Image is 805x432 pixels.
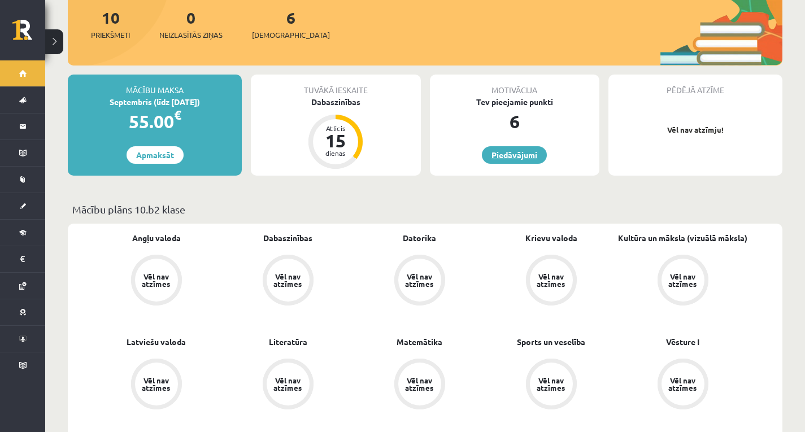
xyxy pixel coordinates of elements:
a: Datorika [403,232,436,244]
div: Dabaszinības [251,96,420,108]
div: Vēl nav atzīmes [141,377,172,391]
a: 0Neizlasītās ziņas [159,7,223,41]
div: Vēl nav atzīmes [141,273,172,287]
a: Angļu valoda [132,232,181,244]
a: Literatūra [269,336,307,348]
a: Dabaszinības Atlicis 15 dienas [251,96,420,171]
a: Piedāvājumi [482,146,547,164]
div: 15 [319,132,353,150]
div: Vēl nav atzīmes [536,377,567,391]
a: Vēl nav atzīmes [90,359,222,412]
div: Vēl nav atzīmes [272,273,304,287]
a: Vēl nav atzīmes [222,359,354,412]
a: Rīgas 1. Tālmācības vidusskola [12,20,45,48]
a: Vēl nav atzīmes [222,255,354,308]
span: [DEMOGRAPHIC_DATA] [252,29,330,41]
div: Vēl nav atzīmes [404,273,436,287]
div: Pēdējā atzīme [608,75,782,96]
div: 6 [430,108,599,135]
a: Vēl nav atzīmes [90,255,222,308]
div: Tev pieejamie punkti [430,96,599,108]
a: Latviešu valoda [127,336,186,348]
div: 55.00 [68,108,242,135]
a: Dabaszinības [263,232,312,244]
a: Vēl nav atzīmes [485,255,617,308]
div: dienas [319,150,353,156]
div: Septembris (līdz [DATE]) [68,96,242,108]
a: Apmaksāt [127,146,184,164]
a: Kultūra un māksla (vizuālā māksla) [618,232,747,244]
a: Vēsture I [666,336,699,348]
a: 6[DEMOGRAPHIC_DATA] [252,7,330,41]
a: Vēl nav atzīmes [354,255,485,308]
div: Vēl nav atzīmes [536,273,567,287]
div: Tuvākā ieskaite [251,75,420,96]
div: Vēl nav atzīmes [272,377,304,391]
p: Mācību plāns 10.b2 klase [72,202,778,217]
div: Vēl nav atzīmes [404,377,436,391]
span: € [174,107,181,123]
a: Sports un veselība [517,336,585,348]
a: Matemātika [397,336,442,348]
div: Motivācija [430,75,599,96]
a: Vēl nav atzīmes [485,359,617,412]
p: Vēl nav atzīmju! [614,124,777,136]
span: Priekšmeti [91,29,130,41]
div: Mācību maksa [68,75,242,96]
div: Vēl nav atzīmes [667,377,699,391]
div: Vēl nav atzīmes [667,273,699,287]
div: Atlicis [319,125,353,132]
a: 10Priekšmeti [91,7,130,41]
a: Krievu valoda [525,232,577,244]
a: Vēl nav atzīmes [617,359,749,412]
span: Neizlasītās ziņas [159,29,223,41]
a: Vēl nav atzīmes [354,359,485,412]
a: Vēl nav atzīmes [617,255,749,308]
